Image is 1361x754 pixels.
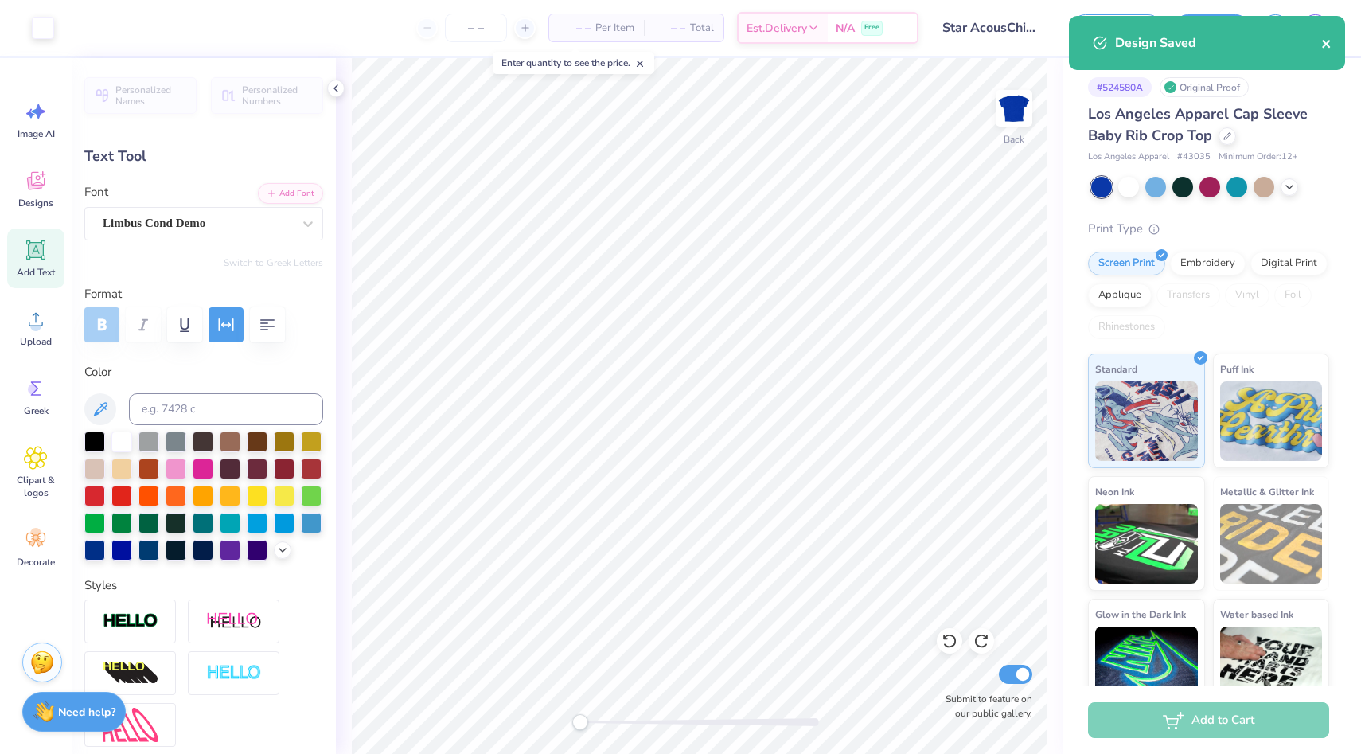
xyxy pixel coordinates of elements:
img: Shadow [206,611,262,631]
span: – – [653,20,685,37]
span: Designs [18,197,53,209]
span: Upload [20,335,52,348]
label: Color [84,363,323,381]
label: Font [84,183,108,201]
img: Puff Ink [1220,381,1323,461]
span: Decorate [17,556,55,568]
button: Personalized Numbers [211,77,323,114]
strong: Need help? [58,705,115,720]
div: Applique [1088,283,1152,307]
span: Neon Ink [1095,483,1134,500]
label: Styles [84,576,117,595]
span: Total [690,20,714,37]
img: Metallic & Glitter Ink [1220,504,1323,584]
img: Negative Space [206,664,262,682]
span: # 43035 [1177,150,1211,164]
div: Digital Print [1250,252,1328,275]
img: 3D Illusion [103,661,158,686]
span: Water based Ink [1220,606,1293,623]
span: Per Item [595,20,634,37]
span: Standard [1095,361,1137,377]
img: Standard [1095,381,1198,461]
button: close [1321,33,1332,53]
span: Clipart & logos [10,474,62,499]
div: Accessibility label [572,714,588,730]
img: Water based Ink [1220,627,1323,706]
div: Transfers [1156,283,1220,307]
img: Free Distort [103,708,158,742]
span: Free [864,22,879,33]
img: Glow in the Dark Ink [1095,627,1198,706]
label: Format [84,285,323,303]
div: Text Tool [84,146,323,167]
span: Greek [24,404,49,417]
span: Metallic & Glitter Ink [1220,483,1314,500]
div: Back [1004,132,1024,147]
input: – – [445,14,507,42]
img: Back [998,92,1030,124]
label: Submit to feature on our public gallery. [937,692,1032,721]
span: Image AI [18,127,55,140]
img: Stroke [103,612,158,631]
span: – – [559,20,591,37]
div: Rhinestones [1088,315,1165,339]
span: Minimum Order: 12 + [1219,150,1298,164]
span: Personalized Names [115,84,187,107]
span: Puff Ink [1220,361,1254,377]
img: Neon Ink [1095,504,1198,584]
span: Los Angeles Apparel Cap Sleeve Baby Rib Crop Top [1088,104,1308,145]
div: Original Proof [1160,77,1249,97]
input: e.g. 7428 c [129,393,323,425]
input: Untitled Design [930,12,1047,44]
div: Design Saved [1115,33,1321,53]
button: Personalized Names [84,77,197,114]
span: Est. Delivery [747,20,807,37]
div: Screen Print [1088,252,1165,275]
div: Embroidery [1170,252,1246,275]
button: Switch to Greek Letters [224,256,323,269]
span: Personalized Numbers [242,84,314,107]
div: Vinyl [1225,283,1269,307]
span: Glow in the Dark Ink [1095,606,1186,623]
div: Print Type [1088,220,1329,238]
div: Foil [1274,283,1312,307]
span: N/A [836,20,855,37]
div: # 524580A [1088,77,1152,97]
div: Enter quantity to see the price. [493,52,654,74]
span: Add Text [17,266,55,279]
span: Los Angeles Apparel [1088,150,1169,164]
button: Add Font [258,183,323,204]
